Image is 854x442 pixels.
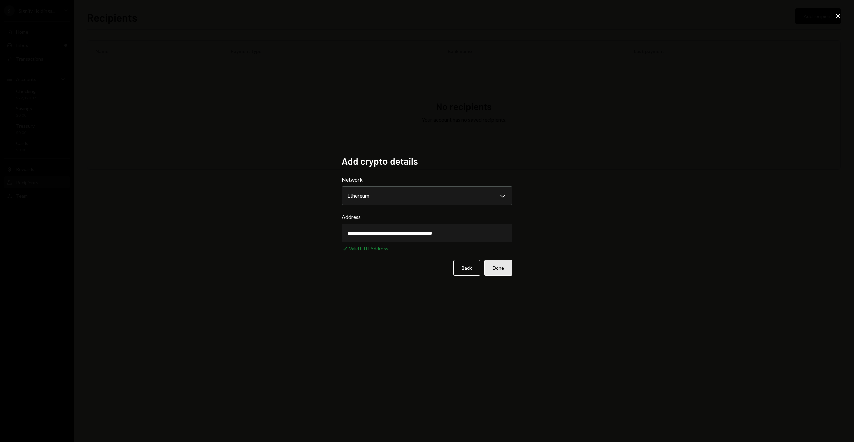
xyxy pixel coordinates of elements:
label: Network [342,176,512,184]
h2: Add crypto details [342,155,512,168]
div: Valid ETH Address [349,245,388,252]
button: Back [453,260,480,276]
button: Network [342,186,512,205]
button: Done [484,260,512,276]
label: Address [342,213,512,221]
